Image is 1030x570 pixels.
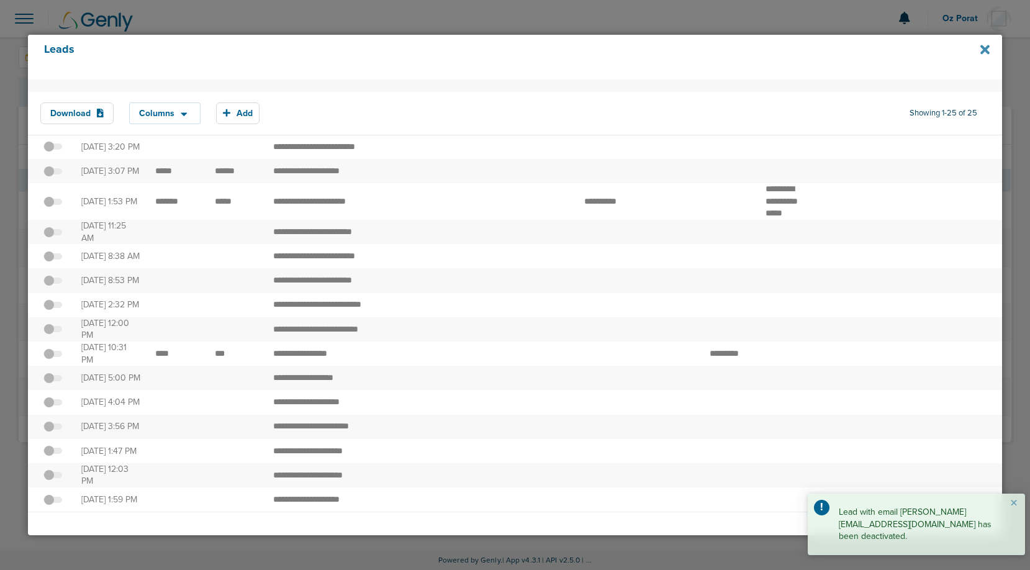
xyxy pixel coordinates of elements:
[74,159,148,183] td: [DATE] 3:07 PM
[74,342,148,366] td: [DATE] 10:31 PM
[74,390,148,414] td: [DATE] 4:04 PM
[74,183,148,220] td: [DATE] 1:53 PM
[74,439,148,463] td: [DATE] 1:47 PM
[74,487,148,512] td: [DATE] 1:59 PM
[910,108,977,119] span: Showing 1-25 of 25
[74,366,148,390] td: [DATE] 5:00 PM
[808,494,1025,555] div: Lead with email [PERSON_NAME][EMAIL_ADDRESS][DOMAIN_NAME] has been deactivated.
[40,102,114,124] button: Download
[74,135,148,159] td: [DATE] 3:20 PM
[74,220,148,244] td: [DATE] 11:25 AM
[74,317,148,342] td: [DATE] 12:00 PM
[237,108,253,119] span: Add
[1010,496,1018,511] button: Close
[216,102,260,124] button: Add
[74,415,148,439] td: [DATE] 3:56 PM
[74,463,148,487] td: [DATE] 12:03 PM
[44,43,895,71] h4: Leads
[74,268,148,292] td: [DATE] 8:53 PM
[74,293,148,317] td: [DATE] 2:32 PM
[139,109,174,118] span: Columns
[74,244,148,268] td: [DATE] 8:38 AM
